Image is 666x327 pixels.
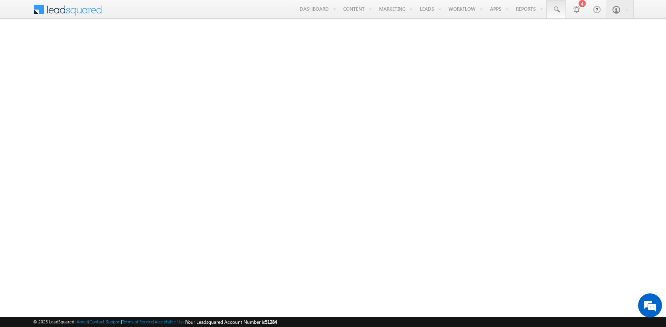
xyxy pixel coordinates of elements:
[265,319,277,325] span: 51284
[77,319,88,324] a: About
[154,319,185,324] a: Acceptable Use
[33,318,277,326] span: © 2025 LeadSquared | | | | |
[186,319,277,325] span: Your Leadsquared Account Number is
[89,319,121,324] a: Contact Support
[122,319,153,324] a: Terms of Service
